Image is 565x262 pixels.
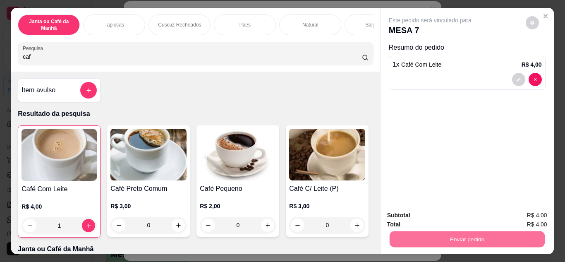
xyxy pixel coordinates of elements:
[389,24,472,36] p: MESA 7
[302,22,318,28] p: Natural
[25,18,73,31] p: Janta ou Café da Manhã
[350,219,364,232] button: increase-product-quantity
[200,184,276,194] h4: Café Pequeno
[512,73,525,86] button: decrease-product-quantity
[22,202,97,211] p: R$ 4,00
[18,244,373,254] p: Janta ou Café da Manhã
[529,73,542,86] button: decrease-product-quantity
[289,129,365,180] img: product-image
[200,129,276,180] img: product-image
[522,60,542,69] p: R$ 4,00
[172,219,185,232] button: increase-product-quantity
[389,231,544,248] button: Enviar pedido
[22,129,97,181] img: product-image
[289,184,365,194] h4: Café C/ Leite (P)
[158,22,201,28] p: Cuscuz Recheados
[110,184,187,194] h4: Café Preto Comum
[23,53,362,61] input: Pesquisa
[112,219,125,232] button: decrease-product-quantity
[105,22,124,28] p: Tapiocas
[526,16,539,29] button: decrease-product-quantity
[110,202,187,210] p: R$ 3,00
[22,184,97,194] h4: Café Com Leite
[389,16,472,24] p: Este pedido será vinculado para
[18,109,373,119] p: Resultado da pesquisa
[201,219,215,232] button: decrease-product-quantity
[291,219,304,232] button: decrease-product-quantity
[23,45,46,52] label: Pesquisa
[393,60,442,70] p: 1 x
[80,82,97,99] button: add-separate-item
[110,129,187,180] img: product-image
[365,22,386,28] p: Salgados
[22,85,55,95] h4: Item avulso
[239,22,251,28] p: Pães
[23,219,36,232] button: decrease-product-quantity
[401,61,441,68] span: Café Com Leite
[82,219,95,232] button: increase-product-quantity
[200,202,276,210] p: R$ 2,00
[539,10,552,23] button: Close
[289,202,365,210] p: R$ 3,00
[389,43,546,53] p: Resumo do pedido
[261,219,274,232] button: increase-product-quantity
